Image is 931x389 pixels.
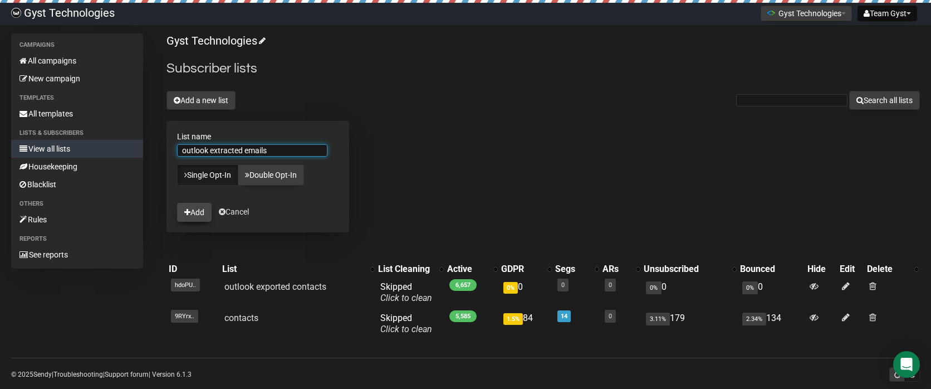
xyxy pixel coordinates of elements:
[561,313,567,320] a: 14
[641,308,738,339] td: 179
[837,261,865,277] th: Edit: No sort applied, sorting is disabled
[609,281,612,289] a: 0
[380,324,432,334] a: Click to clean
[742,313,766,325] span: 2.34%
[166,59,920,79] h2: Subscriber lists
[447,264,488,275] div: Active
[503,313,523,325] span: 1.5%
[11,158,143,176] a: Housekeeping
[380,293,432,303] a: Click to clean
[761,6,852,21] button: Gyst Technologies
[849,91,920,110] button: Search all lists
[641,261,738,277] th: Unsubscribed: No sort applied, activate to apply an ascending sort
[561,281,565,289] a: 0
[11,246,143,264] a: See reports
[166,34,264,47] a: Gyst Technologies
[224,313,258,323] a: contacts
[805,261,837,277] th: Hide: No sort applied, sorting is disabled
[11,140,143,158] a: View all lists
[11,52,143,70] a: All campaigns
[219,207,249,216] a: Cancel
[644,264,727,275] div: Unsubscribed
[177,164,238,186] a: Single Opt-In
[11,176,143,193] a: Blacklist
[166,91,236,110] button: Add a new list
[177,132,339,142] label: List name
[220,261,376,277] th: List: No sort applied, activate to apply an ascending sort
[738,261,805,277] th: Bounced: No sort applied, sorting is disabled
[857,6,917,21] button: Team Gyst
[553,261,600,277] th: Segs: No sort applied, activate to apply an ascending sort
[740,264,803,275] div: Bounced
[499,308,553,339] td: 84
[600,261,642,277] th: ARs: No sort applied, activate to apply an ascending sort
[555,264,589,275] div: Segs
[222,264,365,275] div: List
[11,91,143,105] li: Templates
[11,70,143,87] a: New campaign
[177,203,212,222] button: Add
[742,281,758,294] span: 0%
[171,310,198,323] span: 9RYrx..
[166,261,220,277] th: ID: No sort applied, sorting is disabled
[177,144,327,157] input: The name of your new list
[893,351,920,378] div: Open Intercom Messenger
[602,264,631,275] div: ARs
[807,264,835,275] div: Hide
[865,261,920,277] th: Delete: No sort applied, activate to apply an ascending sort
[378,264,434,275] div: List Cleaning
[11,368,192,381] p: © 2025 | | | Version 6.1.3
[503,282,518,294] span: 0%
[11,211,143,228] a: Rules
[767,8,776,17] img: 1.png
[169,264,218,275] div: ID
[105,371,149,378] a: Support forum
[171,279,200,291] span: hdoPU..
[11,38,143,52] li: Campaigns
[641,277,738,308] td: 0
[33,371,52,378] a: Sendy
[501,264,542,275] div: GDPR
[499,277,553,308] td: 0
[738,277,805,308] td: 0
[238,164,304,186] a: Double Opt-In
[646,281,661,294] span: 0%
[449,279,477,291] span: 6,657
[380,281,432,303] span: Skipped
[224,281,326,292] a: outlook exported contacts
[376,261,445,277] th: List Cleaning: No sort applied, activate to apply an ascending sort
[449,310,477,322] span: 5,585
[11,8,21,18] img: 4bbcbfc452d929a90651847d6746e700
[445,261,499,277] th: Active: No sort applied, activate to apply an ascending sort
[11,197,143,211] li: Others
[11,232,143,246] li: Reports
[53,371,103,378] a: Troubleshooting
[646,313,670,325] span: 3.11%
[840,264,863,275] div: Edit
[380,313,432,334] span: Skipped
[499,261,553,277] th: GDPR: No sort applied, activate to apply an ascending sort
[11,105,143,123] a: All templates
[738,308,805,339] td: 134
[11,127,143,140] li: Lists & subscribers
[609,313,612,320] a: 0
[867,264,909,275] div: Delete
